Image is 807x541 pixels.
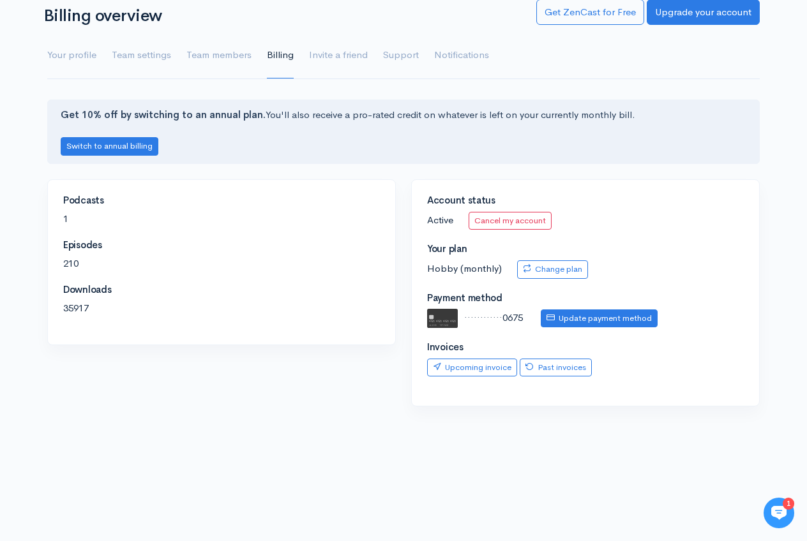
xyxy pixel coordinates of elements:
iframe: gist-messenger-bubble-iframe [764,498,794,528]
button: New conversation [20,169,236,195]
strong: Get 10% off by switching to an annual plan. [61,108,266,121]
a: Change plan [517,260,588,279]
h1: Billing overview [43,7,521,26]
a: Upcoming invoice [427,359,517,377]
div: You'll also receive a pro-rated credit on whatever is left on your currently monthly bill. [47,100,760,164]
a: Team settings [112,33,171,78]
p: 1 [63,212,380,226]
a: Cancel my account [469,212,552,230]
a: Notifications [434,33,489,78]
h4: Downloads [63,285,380,295]
a: Billing [267,33,294,78]
p: Active [427,212,744,230]
h4: Episodes [63,240,380,251]
input: Search articles [37,240,228,265]
h2: Just let us know if you need anything and we'll be happy to help! 🙂 [19,85,236,146]
a: Your profile [47,33,96,78]
p: 210 [63,256,380,271]
img: default.svg [427,309,458,328]
h4: Invoices [427,342,744,353]
h4: Account status [427,195,744,206]
a: Update payment method [541,309,658,328]
span: ············0675 [464,311,523,323]
a: Switch to annual billing [61,139,158,151]
p: 35917 [63,301,380,316]
a: Team members [186,33,252,78]
h1: Hi 👋 [19,62,236,82]
a: Invite a friend [309,33,368,78]
h4: Podcasts [63,195,380,206]
a: Past invoices [520,359,592,377]
p: Hobby (monthly) [427,260,744,279]
button: Switch to annual billing [61,137,158,156]
span: New conversation [82,177,153,187]
h4: Your plan [427,244,744,255]
p: Find an answer quickly [17,219,238,234]
h4: Payment method [427,293,744,304]
a: Support [383,33,419,78]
